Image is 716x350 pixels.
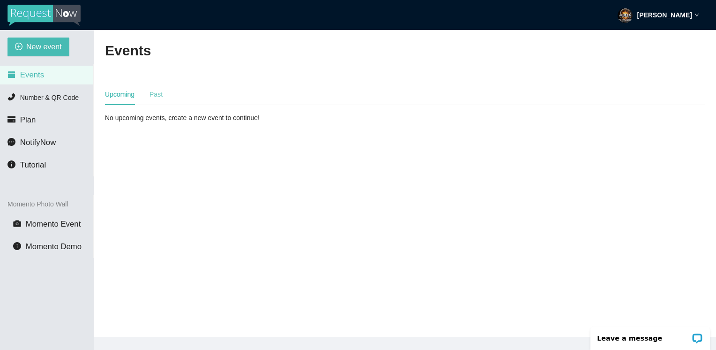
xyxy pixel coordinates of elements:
iframe: LiveChat chat widget [584,320,716,350]
strong: [PERSON_NAME] [637,11,692,19]
span: Momento Event [26,220,81,228]
button: plus-circleNew event [7,38,69,56]
span: plus-circle [15,43,22,52]
span: NotifyNow [20,138,56,147]
div: No upcoming events, create a new event to continue! [105,113,300,123]
span: camera [13,220,21,228]
div: Upcoming [105,89,134,99]
span: calendar [7,70,15,78]
span: info-circle [13,242,21,250]
span: message [7,138,15,146]
span: down [694,13,699,17]
span: Plan [20,115,36,124]
span: Number & QR Code [20,94,79,101]
span: info-circle [7,160,15,168]
span: phone [7,93,15,101]
span: New event [26,41,62,53]
span: Tutorial [20,160,46,169]
div: Past [149,89,163,99]
span: credit-card [7,115,15,123]
img: ACg8ocKq_Xzh4_OjhWIwBTo_idB1s5TS_HEh__UBm4BiZ7je7DZmRWU=s96-c [618,8,633,23]
span: Events [20,70,44,79]
img: RequestNow [7,5,81,26]
span: Momento Demo [26,242,82,251]
h2: Events [105,41,151,61]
